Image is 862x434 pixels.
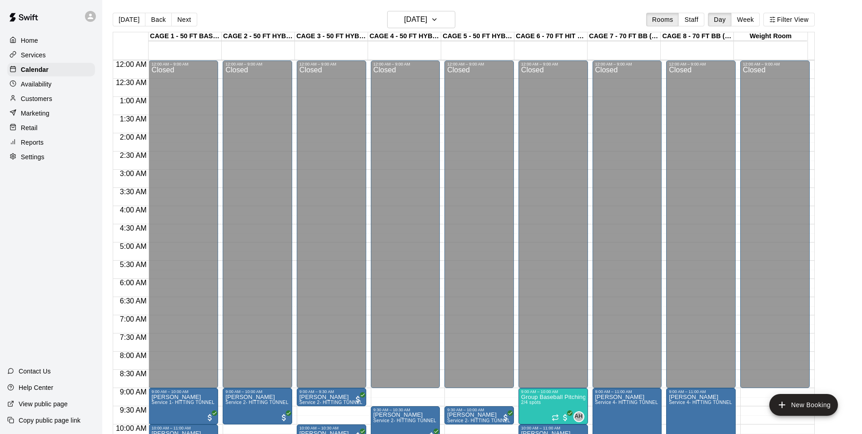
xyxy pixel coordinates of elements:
div: 9:00 AM – 10:00 AM [225,389,289,394]
span: 4:00 AM [118,206,149,214]
div: Closed [521,66,585,391]
div: Closed [447,66,511,391]
span: 5:00 AM [118,242,149,250]
a: Marketing [7,106,95,120]
a: Home [7,34,95,47]
span: Service 2- HITTING TUNNEL RENTAL - 50ft Baseball [299,400,415,405]
a: Settings [7,150,95,164]
span: 9:00 AM [118,388,149,396]
div: CAGE 5 - 50 FT HYBRID SB/BB [441,32,514,41]
div: Closed [299,66,364,391]
div: Closed [743,66,807,391]
div: 12:00 AM – 9:00 AM [447,62,511,66]
div: 9:00 AM – 9:30 AM [299,389,364,394]
span: 5:30 AM [118,261,149,268]
div: 9:30 AM – 10:30 AM [374,408,438,412]
div: 12:00 AM – 9:00 AM: Closed [593,61,662,388]
a: Retail [7,121,95,135]
div: Weight Room [734,32,807,41]
p: Reports [21,138,44,147]
div: Closed [225,66,289,391]
div: 12:00 AM – 9:00 AM [151,62,215,66]
span: 3:00 AM [118,170,149,177]
div: CAGE 3 - 50 FT HYBRID BB/SB [295,32,368,41]
p: Retail [21,123,38,132]
div: 9:30 AM – 10:00 AM: Service 2- HITTING TUNNEL RENTAL - 50ft Baseball [444,406,514,424]
p: Calendar [21,65,49,74]
div: Closed [374,66,438,391]
span: 8:00 AM [118,352,149,359]
div: Customers [7,92,95,106]
span: 12:00 AM [114,61,149,68]
h6: [DATE] [404,13,427,26]
span: Service 2- HITTING TUNNEL RENTAL - 50ft Baseball [225,400,341,405]
div: 9:00 AM – 11:00 AM [669,389,733,394]
div: 9:00 AM – 11:00 AM [595,389,659,394]
span: 9:30 AM [118,406,149,414]
button: Back [145,13,172,26]
span: 7:30 AM [118,333,149,341]
button: add [769,394,838,416]
div: CAGE 8 - 70 FT BB (w/ pitching mound) [661,32,734,41]
div: 9:00 AM – 10:00 AM: Group Baseball Pitching - ages 9-12yrs old [518,388,588,424]
div: 9:30 AM – 10:00 AM [447,408,511,412]
p: Availability [21,80,52,89]
div: 12:00 AM – 9:00 AM: Closed [223,61,292,388]
div: 12:00 AM – 9:00 AM [743,62,807,66]
button: Next [171,13,197,26]
a: Availability [7,77,95,91]
div: 9:00 AM – 10:00 AM: Weston Schmidt [223,388,292,424]
button: [DATE] [113,13,145,26]
span: Service 4- HITTING TUNNEL RENTAL - 70ft Baseball [669,400,784,405]
a: Reports [7,136,95,149]
span: 8:30 AM [118,370,149,378]
button: Rooms [646,13,679,26]
p: Contact Us [19,367,51,376]
div: 12:00 AM – 9:00 AM [595,62,659,66]
div: 9:00 AM – 10:00 AM [521,389,585,394]
p: Help Center [19,383,53,392]
button: Day [708,13,732,26]
span: Service 2- HITTING TUNNEL RENTAL - 50ft Baseball [447,418,563,423]
button: Filter View [763,13,814,26]
span: 2/4 spots filled [521,400,541,405]
div: Closed [669,66,733,391]
div: Closed [595,66,659,391]
span: Service 2- HITTING TUNNEL RENTAL - 50ft Baseball [374,418,489,423]
p: Copy public page link [19,416,80,425]
div: 10:00 AM – 10:30 AM [299,426,364,430]
div: Closed [151,66,215,391]
div: CAGE 4 - 50 FT HYBRID BB/SB [368,32,441,41]
div: 12:00 AM – 9:00 AM: Closed [371,61,440,388]
p: Services [21,50,46,60]
div: 12:00 AM – 9:00 AM [669,62,733,66]
div: Andrew Haley [573,411,584,422]
div: 12:00 AM – 9:00 AM [521,62,585,66]
span: 3:30 AM [118,188,149,196]
div: CAGE 6 - 70 FT HIT TRAX [514,32,588,41]
span: 2:00 AM [118,133,149,141]
div: CAGE 7 - 70 FT BB (w/ pitching mound) [588,32,661,41]
p: Customers [21,94,52,103]
div: 12:00 AM – 9:00 AM [225,62,289,66]
div: CAGE 2 - 50 FT HYBRID BB/SB [222,32,295,41]
span: 7:00 AM [118,315,149,323]
span: AH [575,412,583,421]
span: All customers have paid [501,413,510,422]
div: 12:00 AM – 9:00 AM [374,62,438,66]
span: 6:30 AM [118,297,149,305]
div: 10:00 AM – 11:00 AM [521,426,585,430]
div: 9:00 AM – 10:00 AM: Weston Schmidt [149,388,218,424]
div: 12:00 AM – 9:00 AM: Closed [740,61,810,388]
p: Settings [21,152,45,161]
span: 6:00 AM [118,279,149,287]
span: Andrew Haley [577,411,584,422]
div: 12:00 AM – 9:00 AM: Closed [518,61,588,388]
span: Service 1- HITTING TUNNEL RENTAL - 50ft Baseball w/ Auto/Manual Feeder [151,400,318,405]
